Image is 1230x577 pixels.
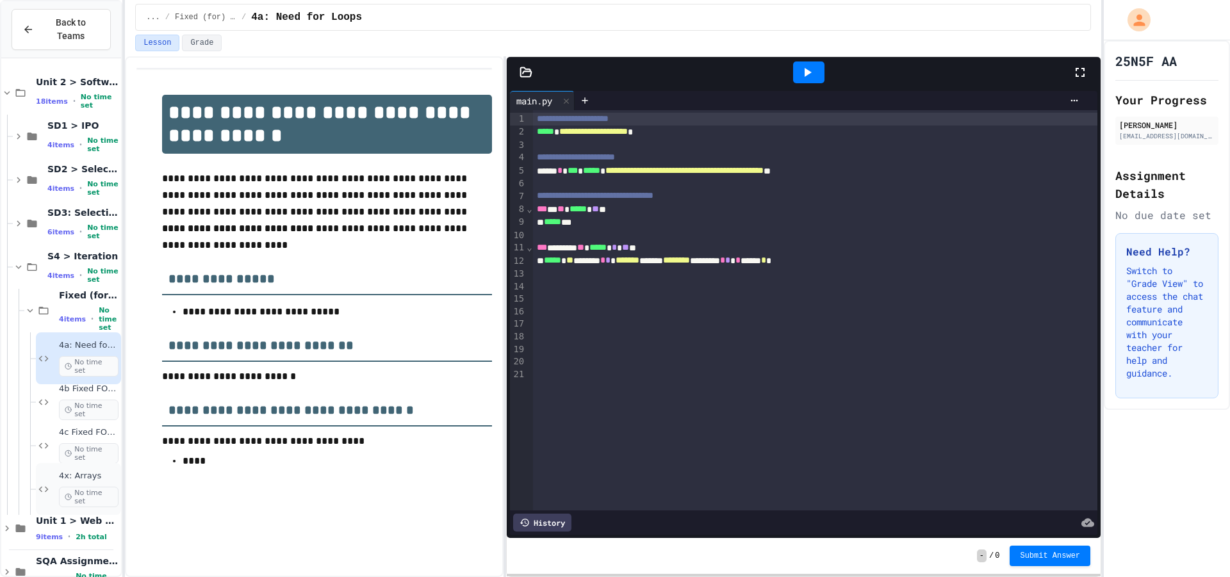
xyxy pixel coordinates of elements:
[526,204,532,214] span: Fold line
[81,93,119,110] span: No time set
[47,163,119,175] span: SD2 > Selection (Simple IF)
[47,272,74,280] span: 4 items
[87,136,119,153] span: No time set
[59,427,119,438] span: 4c Fixed FOR loops: Stationery Order
[1010,546,1090,566] button: Submit Answer
[1020,551,1080,561] span: Submit Answer
[510,343,526,356] div: 19
[36,555,119,567] span: SQA Assignments
[510,268,526,280] div: 13
[47,207,119,218] span: SD3: Selection (Complex IFs)
[251,10,362,25] span: 4a: Need for Loops
[1119,119,1215,131] div: [PERSON_NAME]
[510,203,526,216] div: 8
[510,190,526,203] div: 7
[510,151,526,164] div: 4
[47,120,119,131] span: SD1 > IPO
[510,94,559,108] div: main.py
[36,97,68,106] span: 18 items
[510,91,575,110] div: main.py
[79,227,82,237] span: •
[1114,5,1154,35] div: My Account
[977,549,987,562] span: -
[513,514,571,532] div: History
[36,515,119,526] span: Unit 1 > Web Design
[1115,91,1218,109] h2: Your Progress
[91,314,94,324] span: •
[87,223,119,240] span: No time set
[76,533,107,541] span: 2h total
[242,12,246,22] span: /
[995,551,999,561] span: 0
[510,229,526,242] div: 10
[47,250,119,262] span: S4 > Iteration
[182,35,222,51] button: Grade
[79,270,82,280] span: •
[510,318,526,330] div: 17
[510,216,526,229] div: 9
[59,487,119,507] span: No time set
[59,471,119,482] span: 4x: Arrays
[510,255,526,268] div: 12
[510,355,526,368] div: 20
[510,280,526,293] div: 14
[68,532,70,542] span: •
[59,289,119,301] span: Fixed (for) loop
[510,165,526,177] div: 5
[510,139,526,152] div: 3
[510,305,526,318] div: 16
[510,126,526,138] div: 2
[73,96,76,106] span: •
[146,12,160,22] span: ...
[59,356,119,377] span: No time set
[1126,244,1208,259] h3: Need Help?
[510,113,526,126] div: 1
[510,368,526,381] div: 21
[1119,131,1215,141] div: [EMAIL_ADDRESS][DOMAIN_NAME]
[510,177,526,190] div: 6
[36,533,63,541] span: 9 items
[99,306,119,332] span: No time set
[1115,167,1218,202] h2: Assignment Details
[135,35,179,51] button: Lesson
[1126,264,1208,380] p: Switch to "Grade View" to access the chat feature and communicate with your teacher for help and ...
[79,183,82,193] span: •
[87,267,119,284] span: No time set
[59,384,119,394] span: 4b Fixed FOR loops: Archery
[47,184,74,193] span: 4 items
[526,242,532,252] span: Fold line
[59,443,119,464] span: No time set
[165,12,170,22] span: /
[175,12,236,22] span: Fixed (for) loop
[42,16,100,43] span: Back to Teams
[1115,52,1177,70] h1: 25N5F AA
[12,9,111,50] button: Back to Teams
[989,551,994,561] span: /
[510,293,526,305] div: 15
[47,228,74,236] span: 6 items
[59,400,119,420] span: No time set
[87,180,119,197] span: No time set
[1115,207,1218,223] div: No due date set
[79,140,82,150] span: •
[47,141,74,149] span: 4 items
[510,241,526,254] div: 11
[59,340,119,351] span: 4a: Need for Loops
[36,76,119,88] span: Unit 2 > Software Design
[510,330,526,343] div: 18
[59,315,86,323] span: 4 items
